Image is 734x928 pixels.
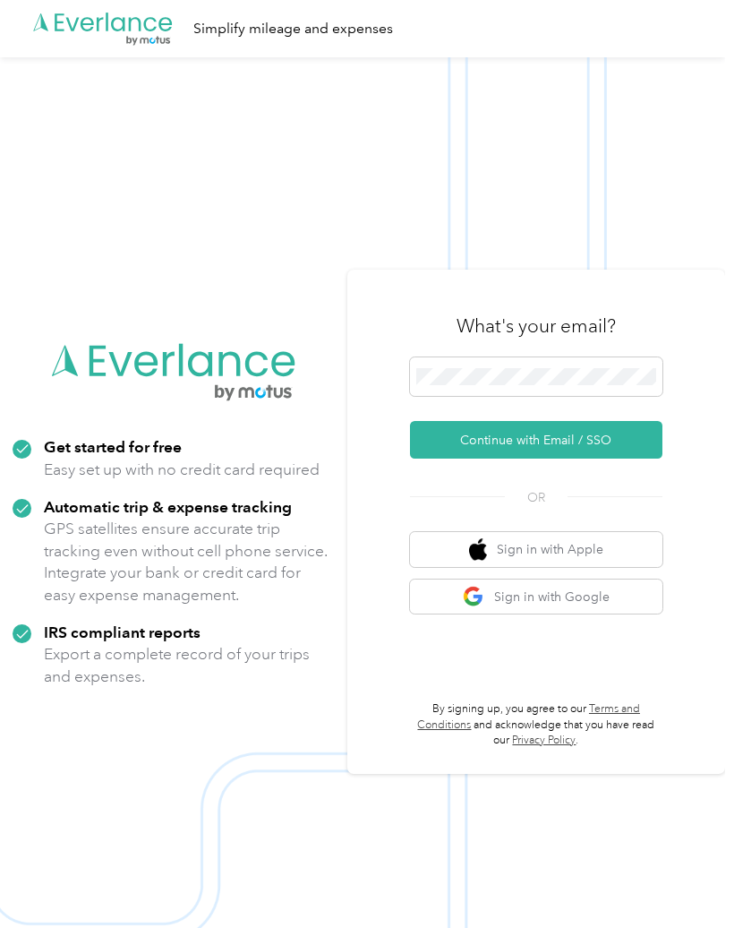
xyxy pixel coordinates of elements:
a: Terms and Conditions [417,702,640,732]
p: Easy set up with no credit card required [44,459,320,481]
p: GPS satellites ensure accurate trip tracking even without cell phone service. Integrate your bank... [44,518,335,606]
span: OR [505,488,568,507]
img: google logo [463,586,485,608]
div: Simplify mileage and expenses [193,18,393,40]
strong: Automatic trip & expense tracking [44,497,292,516]
img: apple logo [469,538,487,561]
strong: IRS compliant reports [44,623,201,641]
button: apple logoSign in with Apple [410,532,662,567]
a: Privacy Policy [512,734,576,747]
p: Export a complete record of your trips and expenses. [44,643,335,687]
button: google logoSign in with Google [410,580,662,614]
button: Continue with Email / SSO [410,421,662,459]
p: By signing up, you agree to our and acknowledge that you have read our . [410,701,662,749]
h3: What's your email? [457,314,616,339]
strong: Get started for free [44,437,182,456]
